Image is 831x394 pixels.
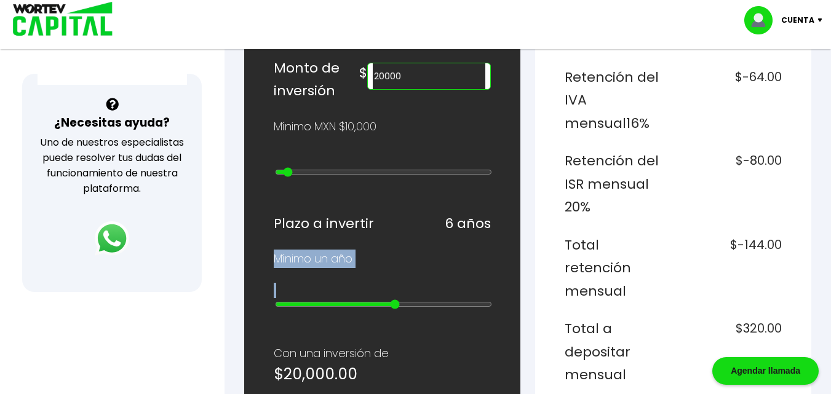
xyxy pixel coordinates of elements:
h6: $-64.00 [678,66,782,135]
p: Cuenta [781,11,814,30]
p: Uno de nuestros especialistas puede resolver tus dudas del funcionamiento de nuestra plataforma. [38,135,186,196]
p: Con una inversión de [274,344,491,363]
h6: $ [359,61,367,85]
h6: $-144.00 [678,234,782,303]
h6: Monto de inversión [274,57,359,103]
img: icon-down [814,18,831,22]
h6: Plazo a invertir [274,212,374,235]
h3: ¿Necesitas ayuda? [54,114,170,132]
h6: 6 años [445,212,491,235]
h6: Total a depositar mensual [565,317,669,387]
h6: Retención del IVA mensual 16% [565,66,669,135]
h6: $-80.00 [678,149,782,219]
h6: $320.00 [678,317,782,387]
p: Mínimo un año [274,250,352,268]
h6: Total retención mensual [565,234,669,303]
img: logos_whatsapp-icon.242b2217.svg [95,221,129,256]
h5: $20,000.00 [274,363,491,386]
div: Agendar llamada [712,357,819,385]
p: Mínimo MXN $10,000 [274,117,376,136]
h6: Retención del ISR mensual 20% [565,149,669,219]
img: profile-image [744,6,781,34]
